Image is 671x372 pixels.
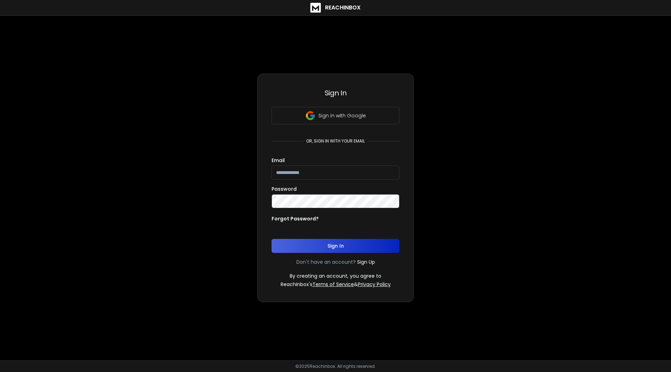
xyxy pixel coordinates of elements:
[312,281,354,288] a: Terms of Service
[310,3,321,13] img: logo
[325,3,361,12] h1: ReachInbox
[290,272,381,279] p: By creating an account, you agree to
[272,187,297,191] label: Password
[272,215,319,222] p: Forgot Password?
[272,158,285,163] label: Email
[272,107,399,124] button: Sign in with Google
[318,112,366,119] p: Sign in with Google
[357,258,375,265] a: Sign Up
[272,88,399,98] h3: Sign In
[295,364,376,369] p: © 2025 Reachinbox. All rights reserved.
[358,281,391,288] a: Privacy Policy
[310,3,361,13] a: ReachInbox
[303,138,368,144] p: or, sign in with your email
[296,258,356,265] p: Don't have an account?
[272,239,399,253] button: Sign In
[281,281,391,288] p: ReachInbox's &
